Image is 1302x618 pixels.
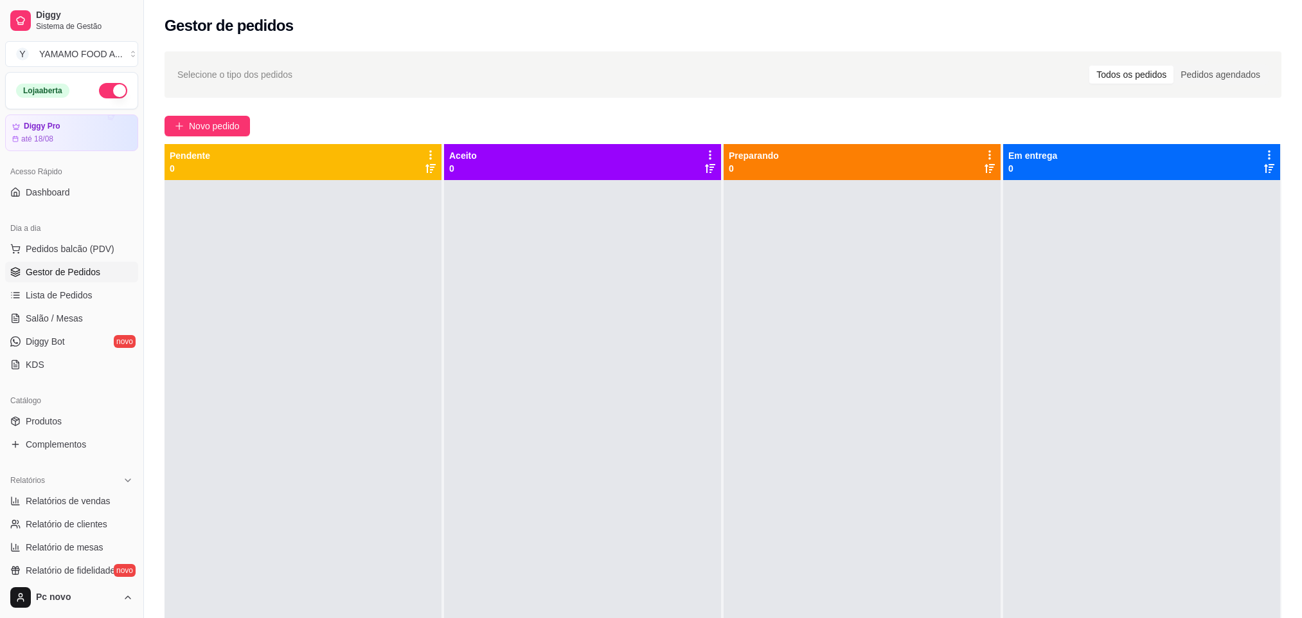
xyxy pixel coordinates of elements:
span: Y [16,48,29,60]
span: plus [175,122,184,131]
span: Salão / Mesas [26,312,83,325]
p: 0 [170,162,210,175]
article: até 18/08 [21,134,53,144]
span: Novo pedido [189,119,240,133]
span: KDS [26,358,44,371]
span: Dashboard [26,186,70,199]
span: Sistema de Gestão [36,21,133,32]
span: Diggy [36,10,133,21]
a: Dashboard [5,182,138,203]
div: Catálogo [5,390,138,411]
div: Acesso Rápido [5,161,138,182]
p: Pendente [170,149,210,162]
p: 0 [1008,162,1057,175]
span: Gestor de Pedidos [26,266,100,278]
div: Loja aberta [16,84,69,98]
span: Pc novo [36,592,118,603]
span: Diggy Bot [26,335,65,348]
button: Select a team [5,41,138,67]
p: Em entrega [1008,149,1057,162]
p: 0 [449,162,477,175]
span: Lista de Pedidos [26,289,93,302]
a: Lista de Pedidos [5,285,138,305]
a: KDS [5,354,138,375]
div: YAMAMO FOOD A ... [39,48,123,60]
a: Diggy Proaté 18/08 [5,114,138,151]
span: Relatório de fidelidade [26,564,115,577]
a: Salão / Mesas [5,308,138,329]
span: Relatórios [10,475,45,486]
span: Produtos [26,415,62,428]
p: 0 [729,162,779,175]
button: Novo pedido [165,116,250,136]
span: Relatório de mesas [26,541,103,554]
a: Produtos [5,411,138,432]
div: Dia a dia [5,218,138,239]
a: Relatório de clientes [5,514,138,534]
span: Complementos [26,438,86,451]
span: Selecione o tipo dos pedidos [177,68,292,82]
article: Diggy Pro [24,122,60,131]
div: Todos os pedidos [1089,66,1173,84]
button: Pc novo [5,582,138,613]
span: Relatórios de vendas [26,495,111,507]
a: Relatório de mesas [5,537,138,558]
p: Aceito [449,149,477,162]
a: Relatórios de vendas [5,491,138,511]
a: DiggySistema de Gestão [5,5,138,36]
a: Relatório de fidelidadenovo [5,560,138,581]
h2: Gestor de pedidos [165,15,294,36]
button: Alterar Status [99,83,127,98]
a: Diggy Botnovo [5,331,138,352]
span: Relatório de clientes [26,518,107,531]
button: Pedidos balcão (PDV) [5,239,138,259]
div: Pedidos agendados [1173,66,1267,84]
p: Preparando [729,149,779,162]
a: Complementos [5,434,138,455]
a: Gestor de Pedidos [5,262,138,282]
span: Pedidos balcão (PDV) [26,242,114,255]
